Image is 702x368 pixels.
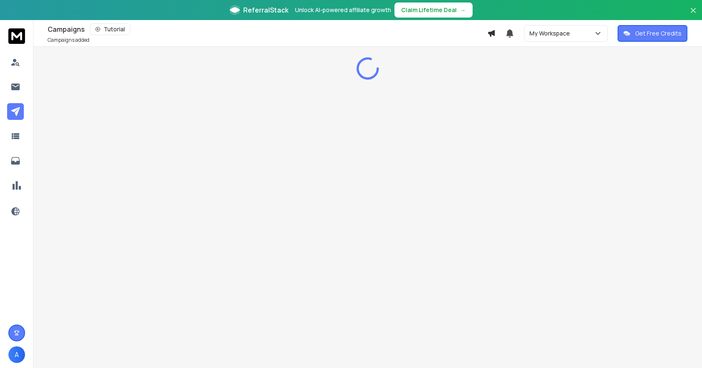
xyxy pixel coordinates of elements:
button: Close banner [688,5,699,25]
span: → [460,6,466,14]
span: ReferralStack [243,5,288,15]
button: Claim Lifetime Deal→ [394,3,473,18]
button: A [8,346,25,363]
button: Tutorial [90,23,130,35]
p: Get Free Credits [635,29,682,38]
p: Unlock AI-powered affiliate growth [295,6,391,14]
p: My Workspace [529,29,573,38]
div: Campaigns [48,23,487,35]
button: Get Free Credits [618,25,687,42]
p: Campaigns added [48,37,89,43]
